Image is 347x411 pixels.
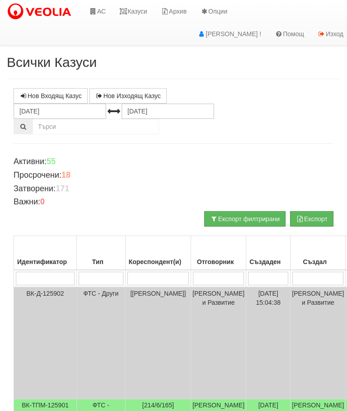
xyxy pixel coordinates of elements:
[14,88,88,104] a: Нов Входящ Казус
[14,236,77,270] th: Идентификатор: No sort applied, activate to apply an ascending sort
[191,236,246,270] th: Отговорник: No sort applied, activate to apply an ascending sort
[33,119,159,134] input: Търсене по Идентификатор, Бл/Вх/Ап, Тип, Описание, Моб. Номер, Имейл, Файл, Коментар,
[292,255,344,268] div: Създал
[14,287,77,399] td: ВК-Д-125902
[291,236,346,270] th: Създал: No sort applied, activate to apply an ascending sort
[47,157,56,166] b: 55
[246,287,291,399] td: [DATE] 15:04:38
[142,402,174,409] span: [214/6/165]
[40,197,45,206] b: 0
[77,287,126,399] td: ФТС - Други
[191,287,246,399] td: [PERSON_NAME] и Развитие
[246,236,291,270] th: Създаден: No sort applied, activate to apply an ascending sort
[290,211,333,227] button: Експорт
[78,255,124,268] div: Тип
[125,236,191,270] th: Кореспондент(и): No sort applied, activate to apply an ascending sort
[7,55,340,70] h2: Всички Казуси
[7,2,75,21] img: VeoliaLogo.png
[268,23,311,45] a: Помощ
[61,170,70,180] b: 18
[248,255,289,268] div: Създаден
[14,184,333,194] h4: Затворени:
[130,290,186,297] span: [[PERSON_NAME]]
[291,287,346,399] td: [PERSON_NAME] и Развитие
[77,236,126,270] th: Тип: No sort applied, activate to apply an ascending sort
[14,198,333,207] h4: Важни:
[56,184,69,193] b: 171
[14,171,333,180] h4: Просрочени:
[14,157,333,166] h4: Активни:
[127,255,189,268] div: Кореспондент(и)
[89,88,167,104] a: Нов Изходящ Казус
[192,255,244,268] div: Отговорник
[15,255,75,268] div: Идентификатор
[191,23,268,45] a: [PERSON_NAME] !
[204,211,286,227] button: Експорт филтрирани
